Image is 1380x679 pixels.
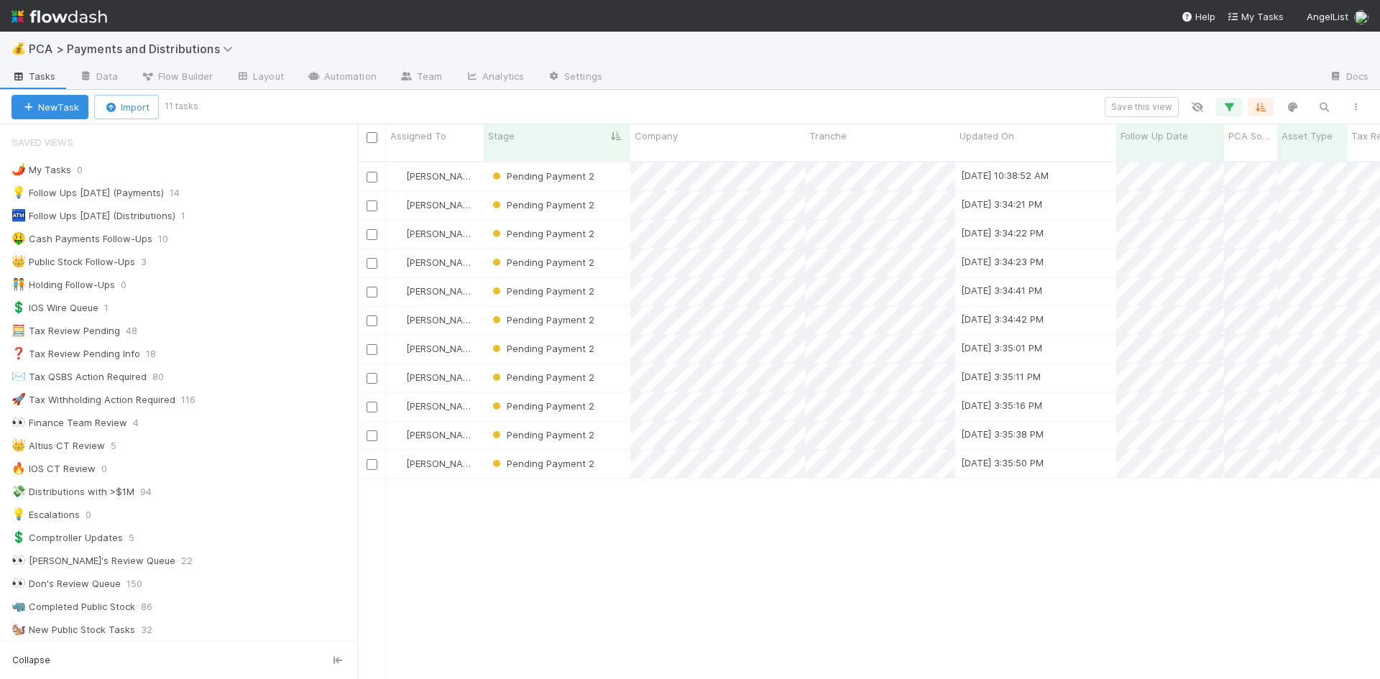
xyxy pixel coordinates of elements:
span: 0 [121,276,141,294]
div: Cash Payments Follow-Ups [11,230,152,248]
span: 0 [101,460,121,478]
span: 💡 [11,508,26,520]
span: 👀 [11,554,26,566]
div: [DATE] 3:35:01 PM [961,341,1042,355]
span: Pending Payment 2 [489,458,594,469]
span: Company [635,129,678,143]
div: New Public Stock Tasks [11,621,135,639]
span: 150 [126,575,157,593]
div: [DATE] 10:38:52 AM [961,168,1049,183]
div: Pending Payment 2 [489,284,594,298]
span: 💸 [11,485,26,497]
div: Tax Review Pending [11,322,120,340]
span: 🧮 [11,324,26,336]
span: Collapse [12,654,50,667]
div: [PERSON_NAME] [392,456,477,471]
div: Altius CT Review [11,437,105,455]
span: 👀 [11,577,26,589]
span: Pending Payment 2 [489,343,594,354]
button: Save this view [1105,97,1179,117]
img: avatar_705b8750-32ac-4031-bf5f-ad93a4909bc8.png [392,257,404,268]
a: Automation [295,66,388,89]
input: Toggle Row Selected [367,229,377,240]
span: 👑 [11,255,26,267]
div: [DATE] 3:34:23 PM [961,254,1044,269]
span: 48 [126,322,152,340]
span: 🧑‍🤝‍🧑 [11,278,26,290]
div: [PERSON_NAME] [392,399,477,413]
span: 💡 [11,186,26,198]
span: 5 [111,437,131,455]
div: [PERSON_NAME] [392,198,477,212]
div: Pending Payment 2 [489,169,594,183]
a: Docs [1317,66,1380,89]
span: 32 [141,621,167,639]
span: 3 [141,253,161,271]
span: 👑 [11,439,26,451]
div: Tax Review Pending Info [11,345,140,363]
div: Pending Payment 2 [489,370,594,384]
a: Settings [535,66,614,89]
div: Escalations [11,506,80,524]
div: Distributions with >$1M [11,483,134,501]
span: 86 [141,598,167,616]
a: My Tasks [1227,9,1284,24]
span: 116 [181,391,210,409]
span: [PERSON_NAME] [406,314,479,325]
span: ❓ [11,347,26,359]
div: Pending Payment 2 [489,313,594,327]
input: Toggle Row Selected [367,258,377,269]
span: [PERSON_NAME] [406,371,479,383]
span: Pending Payment 2 [489,228,594,239]
span: [PERSON_NAME] [406,458,479,469]
img: avatar_705b8750-32ac-4031-bf5f-ad93a4909bc8.png [392,170,404,182]
input: Toggle All Rows Selected [367,132,377,143]
span: PCA Source [1228,129,1274,143]
div: [PERSON_NAME] [392,284,477,298]
div: Pending Payment 2 [489,226,594,241]
span: 🔥 [11,462,26,474]
span: 4 [133,414,153,432]
span: [PERSON_NAME] [406,199,479,211]
span: 💰 [11,42,26,55]
div: Pending Payment 2 [489,399,594,413]
span: 🤑 [11,232,26,244]
div: Completed Public Stock [11,598,135,616]
span: ✉️ [11,370,26,382]
span: [PERSON_NAME] [406,228,479,239]
span: Pending Payment 2 [489,170,594,182]
span: 💲 [11,531,26,543]
span: Stage [488,129,515,143]
span: 1 [181,207,200,225]
span: Pending Payment 2 [489,285,594,297]
div: Pending Payment 2 [489,198,594,212]
button: Import [94,95,159,119]
img: avatar_c6c9a18c-a1dc-4048-8eac-219674057138.png [392,285,404,297]
span: [PERSON_NAME] [406,343,479,354]
span: 94 [140,483,166,501]
a: Flow Builder [129,66,224,89]
span: Tasks [11,69,56,83]
span: Pending Payment 2 [489,429,594,440]
input: Toggle Row Selected [367,200,377,211]
img: avatar_705b8750-32ac-4031-bf5f-ad93a4909bc8.png [392,314,404,325]
span: [PERSON_NAME] [406,170,479,182]
input: Toggle Row Selected [367,172,377,183]
div: Pending Payment 2 [489,456,594,471]
span: 18 [146,345,170,363]
div: [PERSON_NAME] [392,428,477,442]
div: [PERSON_NAME] [392,313,477,327]
span: 💲 [11,301,26,313]
input: Toggle Row Selected [367,287,377,297]
small: 11 tasks [165,100,198,113]
div: Tax Withholding Action Required [11,391,175,409]
input: Toggle Row Selected [367,315,377,326]
div: [DATE] 3:34:41 PM [961,283,1042,297]
span: My Tasks [1227,11,1284,22]
input: Toggle Row Selected [367,373,377,384]
span: AngelList [1307,11,1348,22]
span: 10 [158,230,183,248]
span: Flow Builder [141,69,213,83]
span: 🚀 [11,393,26,405]
div: Holding Follow-Ups [11,276,115,294]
